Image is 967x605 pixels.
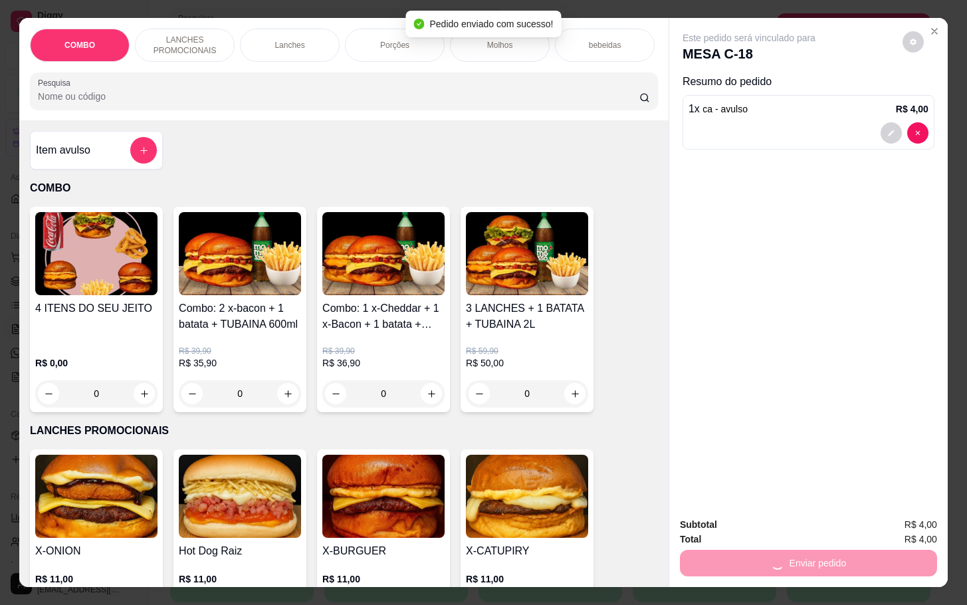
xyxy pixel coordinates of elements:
[274,40,304,51] p: Lanches
[30,180,658,196] p: COMBO
[38,90,639,103] input: Pesquisa
[179,356,301,370] p: R$ 35,90
[907,122,928,144] button: decrease-product-quantity
[35,543,158,559] h4: X-ONION
[466,301,588,332] h4: 3 LANCHES + 1 BATATA + TUBAINA 2L
[881,122,902,144] button: decrease-product-quantity
[181,383,203,404] button: decrease-product-quantity
[683,45,815,63] p: MESA C-18
[680,519,717,530] strong: Subtotal
[35,212,158,295] img: product-image
[421,383,442,404] button: increase-product-quantity
[130,137,157,164] button: add-separate-item
[322,455,445,538] img: product-image
[487,40,513,51] p: Molhos
[322,301,445,332] h4: Combo: 1 x-Cheddar + 1 x-Bacon + 1 batata + TUBAINA 600ml
[35,455,158,538] img: product-image
[466,346,588,356] p: R$ 59,90
[179,301,301,332] h4: Combo: 2 x-bacon + 1 batata + TUBAINA 600ml
[903,31,924,53] button: decrease-product-quantity
[689,101,748,117] p: 1 x
[179,543,301,559] h4: Hot Dog Raiz
[146,35,223,56] p: LANCHES PROMOCIONAIS
[466,212,588,295] img: product-image
[905,532,937,546] span: R$ 4,00
[322,543,445,559] h4: X-BURGUER
[30,423,658,439] p: LANCHES PROMOCIONAIS
[35,301,158,316] h4: 4 ITENS DO SEU JEITO
[38,77,75,88] label: Pesquisa
[35,356,158,370] p: R$ 0,00
[35,572,158,586] p: R$ 11,00
[905,517,937,532] span: R$ 4,00
[179,455,301,538] img: product-image
[702,104,748,114] span: ca - avulso
[680,534,701,544] strong: Total
[466,455,588,538] img: product-image
[683,31,815,45] p: Este pedido será vinculado para
[466,543,588,559] h4: X-CATUPIRY
[430,19,554,29] span: Pedido enviado com sucesso!
[277,383,298,404] button: increase-product-quantity
[683,74,934,90] p: Resumo do pedido
[325,383,346,404] button: decrease-product-quantity
[466,572,588,586] p: R$ 11,00
[924,21,945,42] button: Close
[414,19,425,29] span: check-circle
[179,212,301,295] img: product-image
[179,346,301,356] p: R$ 39,90
[322,346,445,356] p: R$ 39,90
[466,356,588,370] p: R$ 50,00
[380,40,409,51] p: Porções
[896,102,928,116] p: R$ 4,00
[36,142,90,158] h4: Item avulso
[322,212,445,295] img: product-image
[64,40,95,51] p: COMBO
[322,572,445,586] p: R$ 11,00
[179,572,301,586] p: R$ 11,00
[322,356,445,370] p: R$ 36,90
[589,40,621,51] p: bebeidas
